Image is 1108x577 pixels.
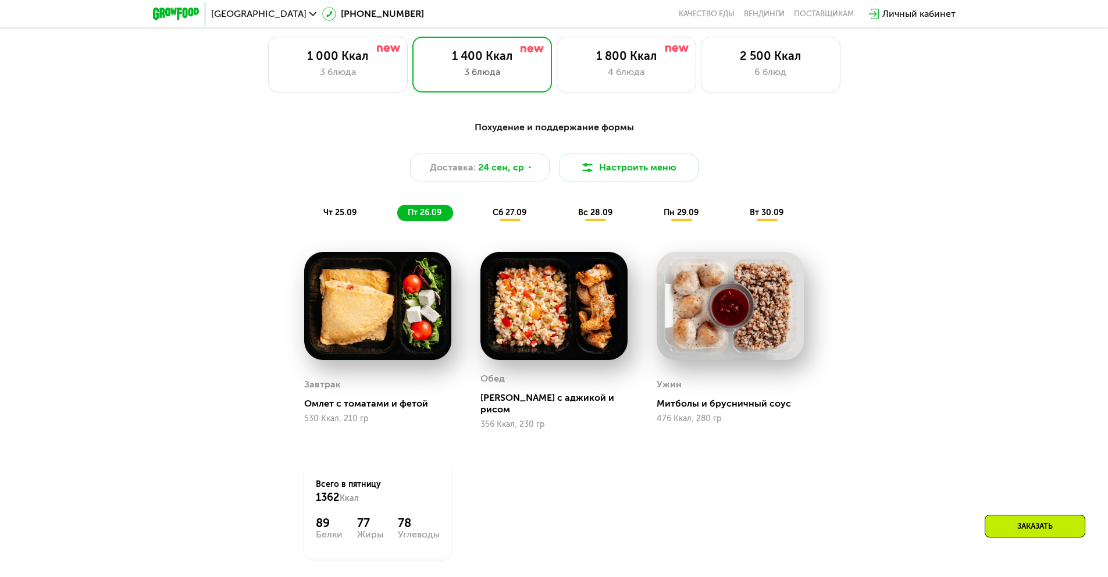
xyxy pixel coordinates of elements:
div: 2 500 Ккал [713,49,828,63]
span: сб 27.09 [493,208,526,218]
span: пт 26.09 [408,208,441,218]
div: Личный кабинет [882,7,956,21]
div: 78 [398,516,440,530]
div: Углеводы [398,530,440,539]
div: Жиры [357,530,383,539]
div: Белки [316,530,343,539]
span: вт 30.09 [750,208,783,218]
div: 476 Ккал, 280 гр [657,414,804,423]
div: [PERSON_NAME] с аджикой и рисом [480,392,637,415]
div: Митболы и брусничный соус [657,398,813,409]
div: Заказать [985,515,1085,537]
div: поставщикам [794,9,854,19]
div: 1 800 Ккал [569,49,684,63]
div: Обед [480,370,505,387]
a: Качество еды [679,9,735,19]
div: 356 Ккал, 230 гр [480,420,628,429]
div: 1 400 Ккал [425,49,540,63]
span: чт 25.09 [323,208,357,218]
span: Доставка: [430,161,476,174]
span: 1362 [316,491,340,504]
span: пн 29.09 [664,208,699,218]
div: Завтрак [304,376,341,393]
div: 1 000 Ккал [280,49,396,63]
div: 77 [357,516,383,530]
div: Похудение и поддержание формы [210,120,899,135]
div: 3 блюда [280,65,396,79]
span: [GEOGRAPHIC_DATA] [211,9,307,19]
span: вс 28.09 [578,208,612,218]
a: Вендинги [744,9,785,19]
div: Омлет с томатами и фетой [304,398,461,409]
span: Ккал [340,493,359,503]
div: 3 блюда [425,65,540,79]
div: 4 блюда [569,65,684,79]
div: 89 [316,516,343,530]
button: Настроить меню [559,154,699,181]
div: 530 Ккал, 210 гр [304,414,451,423]
div: Ужин [657,376,682,393]
span: 24 сен, ср [478,161,524,174]
a: [PHONE_NUMBER] [322,7,424,21]
div: Всего в пятницу [316,479,440,504]
div: 6 блюд [713,65,828,79]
